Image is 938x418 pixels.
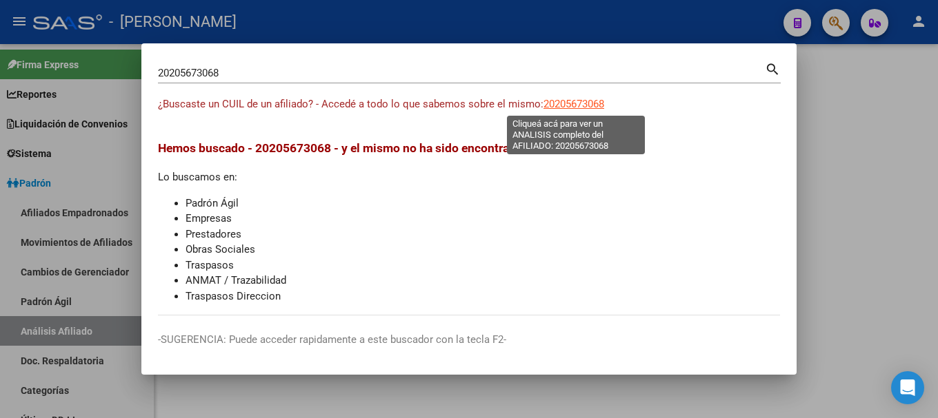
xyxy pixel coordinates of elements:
span: 20205673068 [543,98,604,110]
li: Obras Sociales [186,242,780,258]
div: Lo buscamos en: [158,139,780,304]
li: Traspasos [186,258,780,273]
mat-icon: search [765,60,781,76]
span: ¿Buscaste un CUIL de un afiliado? - Accedé a todo lo que sabemos sobre el mismo: [158,98,543,110]
li: ANMAT / Trazabilidad [186,273,780,289]
p: -SUGERENCIA: Puede acceder rapidamente a este buscador con la tecla F2- [158,332,780,348]
li: Padrón Ágil [186,196,780,211]
span: Hemos buscado - 20205673068 - y el mismo no ha sido encontrado [158,141,523,155]
li: Prestadores [186,227,780,242]
li: Traspasos Direccion [186,289,780,304]
div: Open Intercom Messenger [891,371,924,404]
li: Empresas [186,211,780,227]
